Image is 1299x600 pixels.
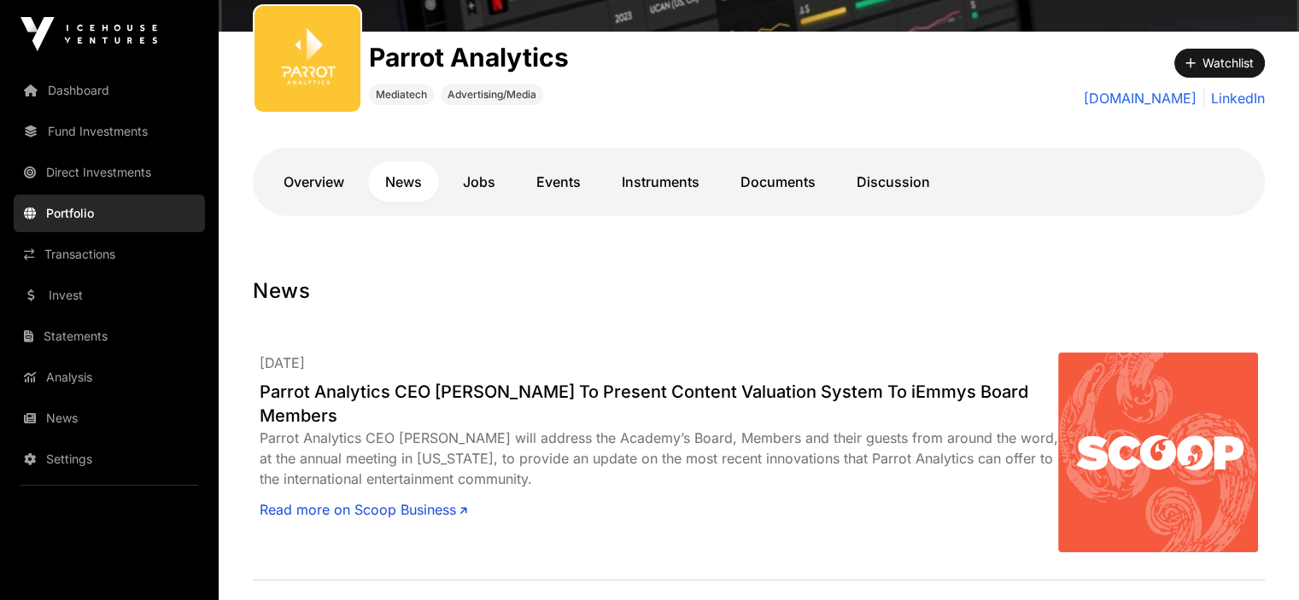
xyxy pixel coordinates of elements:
a: Instruments [605,161,717,202]
button: Watchlist [1174,49,1265,78]
a: Statements [14,317,205,355]
a: Jobs [446,161,512,202]
a: Discussion [840,161,947,202]
nav: Tabs [266,161,1251,202]
img: scoop_image.jpg [1058,352,1258,552]
a: LinkedIn [1203,88,1265,108]
span: Mediatech [376,88,427,102]
h1: Parrot Analytics [369,42,569,73]
a: Overview [266,161,361,202]
a: Fund Investments [14,113,205,150]
a: Events [519,161,598,202]
div: Parrot Analytics CEO [PERSON_NAME] will address the Academy’s Board, Members and their guests fro... [260,428,1058,489]
a: Documents [723,161,833,202]
h1: News [253,277,1265,305]
a: Invest [14,277,205,314]
a: Dashboard [14,72,205,109]
span: Advertising/Media [448,88,536,102]
a: Settings [14,440,205,478]
a: Portfolio [14,195,205,232]
p: [DATE] [260,352,1058,373]
iframe: Chat Widget [1214,518,1299,600]
a: Direct Investments [14,154,205,191]
a: Read more on Scoop Business [260,499,467,520]
a: Transactions [14,236,205,273]
a: [DOMAIN_NAME] [1084,88,1197,108]
img: Screenshot-2024-10-27-at-10.33.02%E2%80%AFAM.png [261,13,354,105]
a: News [14,399,205,437]
a: Parrot Analytics CEO [PERSON_NAME] To Present Content Valuation System To iEmmys Board Members [260,380,1058,428]
a: Analysis [14,358,205,396]
img: Icehouse Ventures Logo [20,17,157,51]
a: News [368,161,439,202]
